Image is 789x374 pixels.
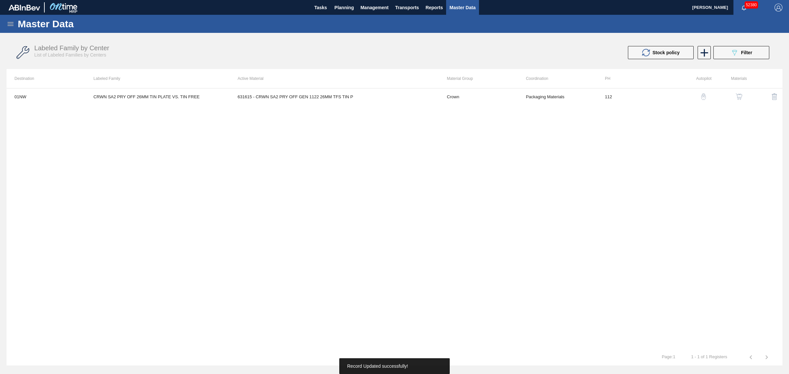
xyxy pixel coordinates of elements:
span: Transports [395,4,419,12]
img: TNhmsLtSVTkK8tSr43FrP2fwEKptu5GPRR3wAAAABJRU5ErkJggg== [9,5,40,11]
span: Planning [334,4,354,12]
div: Delete Labeled Family X Center [750,89,782,105]
span: List of Labeled Families by Centers [34,52,106,58]
button: auto-pilot-icon [696,89,711,105]
span: Labeled Family by Center [34,44,109,52]
th: Coordination [518,69,597,88]
span: Tasks [313,4,328,12]
div: View Materials [715,89,747,105]
span: Reports [425,4,443,12]
td: Crown [439,88,518,105]
button: Stock policy [628,46,694,59]
div: Update stock policy [628,46,697,59]
div: Filter labeled family by center [710,46,773,59]
span: 52380 [745,1,758,9]
span: Filter [741,50,752,55]
span: Master Data [449,4,475,12]
button: Filter [713,46,769,59]
th: Active Material [230,69,439,88]
button: delete-icon [767,89,782,105]
td: 01NW [7,88,85,105]
td: 112 [597,88,676,105]
img: auto-pilot-icon [700,93,707,100]
span: Record Updated successfully! [347,363,408,369]
span: Stock policy [653,50,680,55]
td: Packaging Materials [518,88,597,105]
td: Page : 1 [654,349,683,360]
span: Management [360,4,389,12]
button: Notifications [733,3,754,12]
div: Autopilot Configuration [679,89,711,105]
th: Material Group [439,69,518,88]
img: delete-icon [771,93,778,101]
th: PH [597,69,676,88]
h1: Master Data [18,20,134,28]
td: CRWN SA2 PRY OFF 26MM TIN PLATE VS. TIN FREE [85,88,229,105]
button: shopping-cart-icon [731,89,747,105]
th: Destination [7,69,85,88]
img: shopping-cart-icon [736,93,742,100]
div: New labeled family by center [697,46,710,59]
th: Autopilot [676,69,711,88]
th: Materials [711,69,747,88]
img: Logout [775,4,782,12]
th: Labeled Family [85,69,229,88]
td: 631615 - CRWN SA2 PRY OFF GEN 1122 26MM TFS TIN P [230,88,439,105]
td: 1 - 1 of 1 Registers [683,349,735,360]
